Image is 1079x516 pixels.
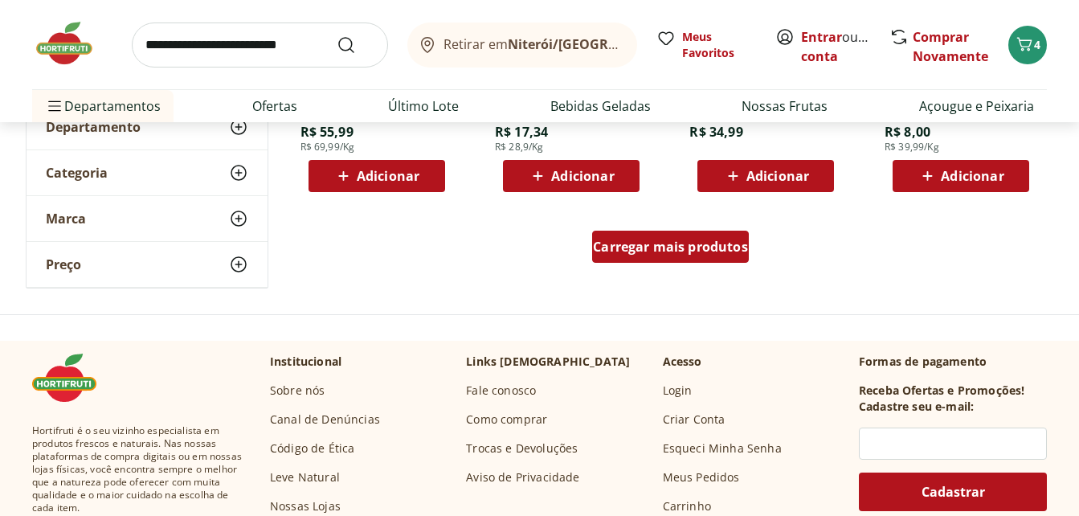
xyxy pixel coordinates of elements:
span: Adicionar [357,170,419,182]
a: Criar Conta [663,412,725,428]
a: Meus Favoritos [656,29,756,61]
a: Comprar Novamente [913,28,988,65]
span: R$ 8,00 [885,123,930,141]
a: Carregar mais produtos [592,231,749,269]
button: Departamento [27,104,268,149]
a: Nossas Lojas [270,498,341,514]
span: Hortifruti é o seu vizinho especialista em produtos frescos e naturais. Nas nossas plataformas de... [32,424,244,514]
p: Acesso [663,354,702,370]
span: Marca [46,211,86,227]
a: Criar conta [801,28,889,65]
button: Categoria [27,150,268,195]
button: Carrinho [1008,26,1047,64]
a: Açougue e Peixaria [919,96,1034,116]
a: Leve Natural [270,469,340,485]
a: Ofertas [252,96,297,116]
button: Adicionar [503,160,640,192]
button: Cadastrar [859,473,1047,511]
a: Login [663,383,693,399]
a: Meus Pedidos [663,469,740,485]
a: Bebidas Geladas [550,96,651,116]
span: 4 [1034,37,1040,52]
span: R$ 17,34 [495,123,548,141]
button: Submit Search [337,35,375,55]
p: Formas de pagamento [859,354,1047,370]
span: R$ 69,99/Kg [300,141,355,154]
button: Retirar emNiterói/[GEOGRAPHIC_DATA] [407,23,637,68]
button: Preço [27,242,268,287]
a: Código de Ética [270,440,354,457]
span: Adicionar [941,170,1003,182]
input: search [132,23,388,68]
a: Trocas e Devoluções [466,440,578,457]
img: Hortifruti [32,19,112,68]
span: R$ 34,99 [689,123,742,141]
a: Nossas Frutas [742,96,828,116]
span: Cadastrar [922,485,985,498]
span: ou [801,27,873,66]
button: Adicionar [893,160,1029,192]
h3: Cadastre seu e-mail: [859,399,974,415]
span: R$ 55,99 [300,123,354,141]
span: Adicionar [551,170,614,182]
span: Carregar mais produtos [593,240,748,253]
p: Links [DEMOGRAPHIC_DATA] [466,354,630,370]
span: Preço [46,256,81,272]
a: Fale conosco [466,383,536,399]
button: Adicionar [697,160,834,192]
span: Categoria [46,165,108,181]
span: R$ 39,99/Kg [885,141,939,154]
button: Marca [27,196,268,241]
b: Niterói/[GEOGRAPHIC_DATA] [508,35,691,53]
span: R$ 28,9/Kg [495,141,544,154]
a: Sobre nós [270,383,325,399]
a: Entrar [801,28,842,46]
h3: Receba Ofertas e Promoções! [859,383,1024,399]
a: Carrinho [663,498,711,514]
a: Como comprar [466,412,547,428]
a: Canal de Denúncias [270,412,380,428]
img: Hortifruti [32,354,112,402]
span: Meus Favoritos [682,29,756,61]
span: Departamentos [45,87,161,125]
button: Menu [45,87,64,125]
a: Último Lote [388,96,459,116]
a: Aviso de Privacidade [466,469,579,485]
button: Adicionar [309,160,445,192]
span: Adicionar [746,170,809,182]
span: Departamento [46,119,141,135]
p: Institucional [270,354,341,370]
a: Esqueci Minha Senha [663,440,782,457]
span: Retirar em [443,37,621,51]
